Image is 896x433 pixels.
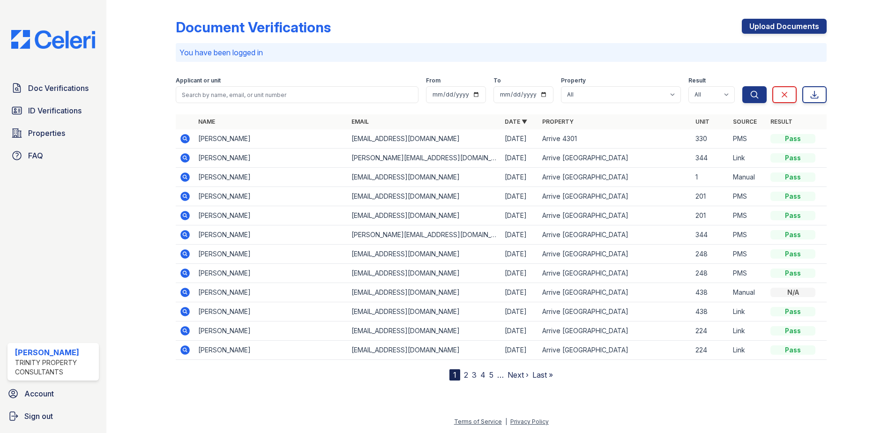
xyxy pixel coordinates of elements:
td: 224 [692,341,729,360]
div: Pass [770,345,815,355]
td: PMS [729,225,767,245]
div: Document Verifications [176,19,331,36]
div: Pass [770,192,815,201]
td: 248 [692,264,729,283]
td: Arrive [GEOGRAPHIC_DATA] [538,168,692,187]
a: Terms of Service [454,418,502,425]
label: From [426,77,441,84]
div: 1 [449,369,460,381]
div: Pass [770,134,815,143]
td: Arrive [GEOGRAPHIC_DATA] [538,206,692,225]
a: Email [351,118,369,125]
td: Arrive [GEOGRAPHIC_DATA] [538,225,692,245]
td: [DATE] [501,168,538,187]
td: [PERSON_NAME][EMAIL_ADDRESS][DOMAIN_NAME] [348,225,501,245]
a: 4 [480,370,485,380]
div: Pass [770,249,815,259]
td: [DATE] [501,341,538,360]
a: 5 [489,370,493,380]
td: [EMAIL_ADDRESS][DOMAIN_NAME] [348,283,501,302]
a: Upload Documents [742,19,827,34]
p: You have been logged in [179,47,823,58]
span: Doc Verifications [28,82,89,94]
td: 438 [692,283,729,302]
span: Sign out [24,411,53,422]
td: [EMAIL_ADDRESS][DOMAIN_NAME] [348,321,501,341]
label: Result [688,77,706,84]
td: [PERSON_NAME] [194,321,348,341]
td: 201 [692,187,729,206]
td: [DATE] [501,264,538,283]
td: [DATE] [501,245,538,264]
td: Arrive [GEOGRAPHIC_DATA] [538,321,692,341]
span: Properties [28,127,65,139]
a: Result [770,118,792,125]
div: Pass [770,269,815,278]
a: FAQ [7,146,99,165]
a: Next › [508,370,529,380]
td: Link [729,302,767,321]
td: [PERSON_NAME] [194,149,348,168]
label: To [493,77,501,84]
img: CE_Logo_Blue-a8612792a0a2168367f1c8372b55b34899dd931a85d93a1a3d3e32e68fde9ad4.png [4,30,103,49]
td: 330 [692,129,729,149]
a: Sign out [4,407,103,426]
a: Date ▼ [505,118,527,125]
a: ID Verifications [7,101,99,120]
td: [EMAIL_ADDRESS][DOMAIN_NAME] [348,341,501,360]
span: … [497,369,504,381]
td: [PERSON_NAME] [194,341,348,360]
a: Account [4,384,103,403]
td: 248 [692,245,729,264]
a: Last » [532,370,553,380]
td: [EMAIL_ADDRESS][DOMAIN_NAME] [348,302,501,321]
td: Arrive [GEOGRAPHIC_DATA] [538,149,692,168]
td: Link [729,321,767,341]
div: Pass [770,172,815,182]
td: [EMAIL_ADDRESS][DOMAIN_NAME] [348,245,501,264]
span: FAQ [28,150,43,161]
a: Source [733,118,757,125]
a: 2 [464,370,468,380]
td: [DATE] [501,225,538,245]
td: Arrive [GEOGRAPHIC_DATA] [538,187,692,206]
td: [DATE] [501,283,538,302]
div: Trinity Property Consultants [15,358,95,377]
td: [PERSON_NAME] [194,302,348,321]
td: PMS [729,245,767,264]
td: 201 [692,206,729,225]
td: 438 [692,302,729,321]
label: Applicant or unit [176,77,221,84]
td: [EMAIL_ADDRESS][DOMAIN_NAME] [348,264,501,283]
a: Unit [695,118,709,125]
td: Arrive [GEOGRAPHIC_DATA] [538,341,692,360]
div: Pass [770,230,815,239]
td: [PERSON_NAME][EMAIL_ADDRESS][DOMAIN_NAME] [348,149,501,168]
td: [EMAIL_ADDRESS][DOMAIN_NAME] [348,129,501,149]
td: [PERSON_NAME] [194,206,348,225]
td: [DATE] [501,302,538,321]
div: Pass [770,211,815,220]
span: Account [24,388,54,399]
td: PMS [729,187,767,206]
a: Property [542,118,574,125]
td: [EMAIL_ADDRESS][DOMAIN_NAME] [348,206,501,225]
td: [PERSON_NAME] [194,129,348,149]
a: Name [198,118,215,125]
td: [PERSON_NAME] [194,168,348,187]
td: [DATE] [501,321,538,341]
a: Doc Verifications [7,79,99,97]
td: [DATE] [501,206,538,225]
td: PMS [729,129,767,149]
div: | [505,418,507,425]
div: Pass [770,326,815,336]
div: [PERSON_NAME] [15,347,95,358]
td: [DATE] [501,149,538,168]
label: Property [561,77,586,84]
div: Pass [770,307,815,316]
td: 344 [692,149,729,168]
div: Pass [770,153,815,163]
td: [PERSON_NAME] [194,187,348,206]
td: Arrive [GEOGRAPHIC_DATA] [538,283,692,302]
